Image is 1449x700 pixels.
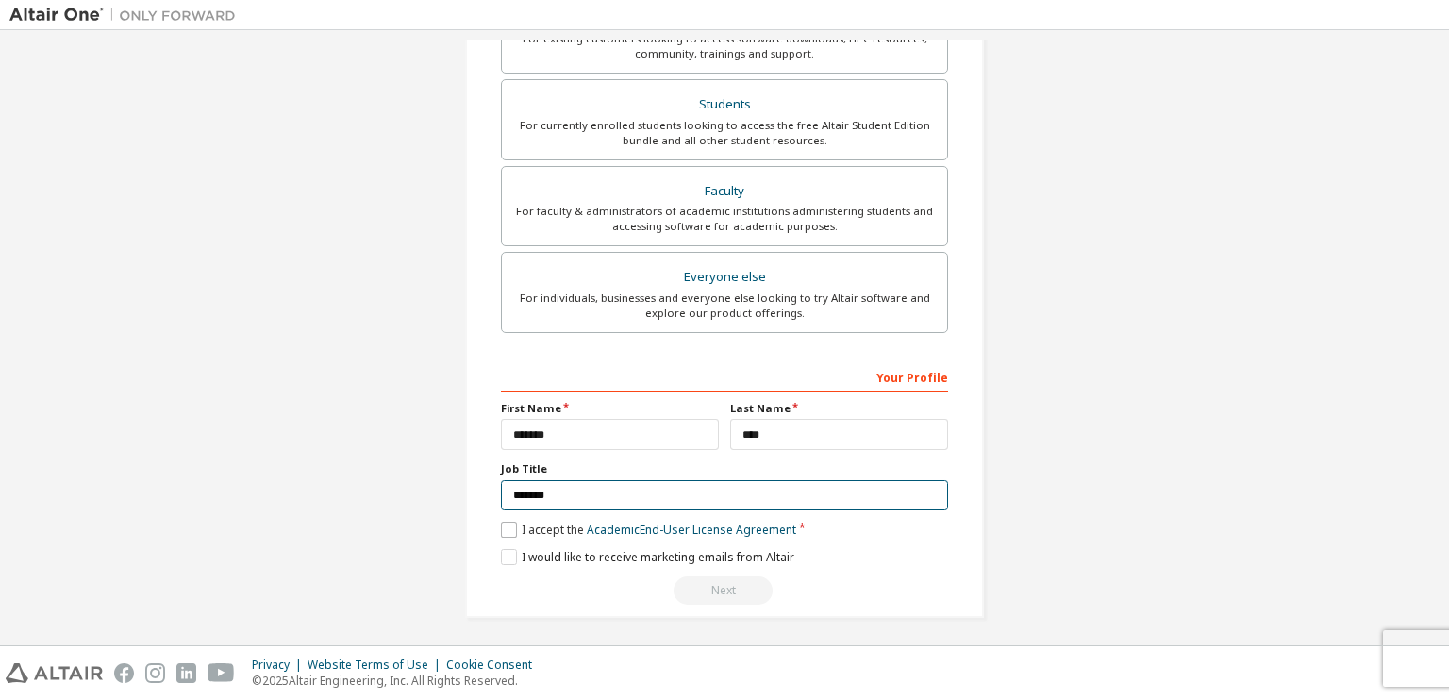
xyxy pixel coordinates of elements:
div: For individuals, businesses and everyone else looking to try Altair software and explore our prod... [513,291,936,321]
div: For faculty & administrators of academic institutions administering students and accessing softwa... [513,204,936,234]
div: For currently enrolled students looking to access the free Altair Student Edition bundle and all ... [513,118,936,148]
img: instagram.svg [145,663,165,683]
label: Last Name [730,401,948,416]
div: Faculty [513,178,936,205]
div: Privacy [252,658,308,673]
label: I accept the [501,522,796,538]
img: youtube.svg [208,663,235,683]
div: Students [513,92,936,118]
div: Website Terms of Use [308,658,446,673]
img: altair_logo.svg [6,663,103,683]
div: Cookie Consent [446,658,543,673]
p: © 2025 Altair Engineering, Inc. All Rights Reserved. [252,673,543,689]
label: Job Title [501,461,948,476]
img: facebook.svg [114,663,134,683]
img: linkedin.svg [176,663,196,683]
div: For existing customers looking to access software downloads, HPC resources, community, trainings ... [513,31,936,61]
label: First Name [501,401,719,416]
div: Everyone else [513,264,936,291]
div: Your Profile [501,361,948,392]
img: Altair One [9,6,245,25]
a: Academic End-User License Agreement [587,522,796,538]
div: Read and acccept EULA to continue [501,576,948,605]
label: I would like to receive marketing emails from Altair [501,549,794,565]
